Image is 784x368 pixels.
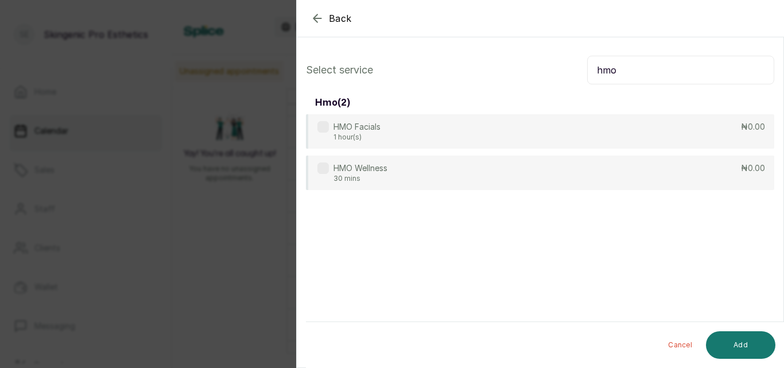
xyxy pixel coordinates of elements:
[306,62,373,78] p: Select service
[329,11,352,25] span: Back
[587,56,774,84] input: Search.
[741,162,765,174] p: ₦0.00
[659,331,701,359] button: Cancel
[315,96,350,110] h3: hmo ( 2 )
[333,162,387,174] p: HMO Wellness
[741,121,765,133] p: ₦0.00
[311,11,352,25] button: Back
[333,121,381,133] p: HMO Facials
[333,174,387,183] p: 30 mins
[706,331,775,359] button: Add
[333,133,381,142] p: 1 hour(s)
